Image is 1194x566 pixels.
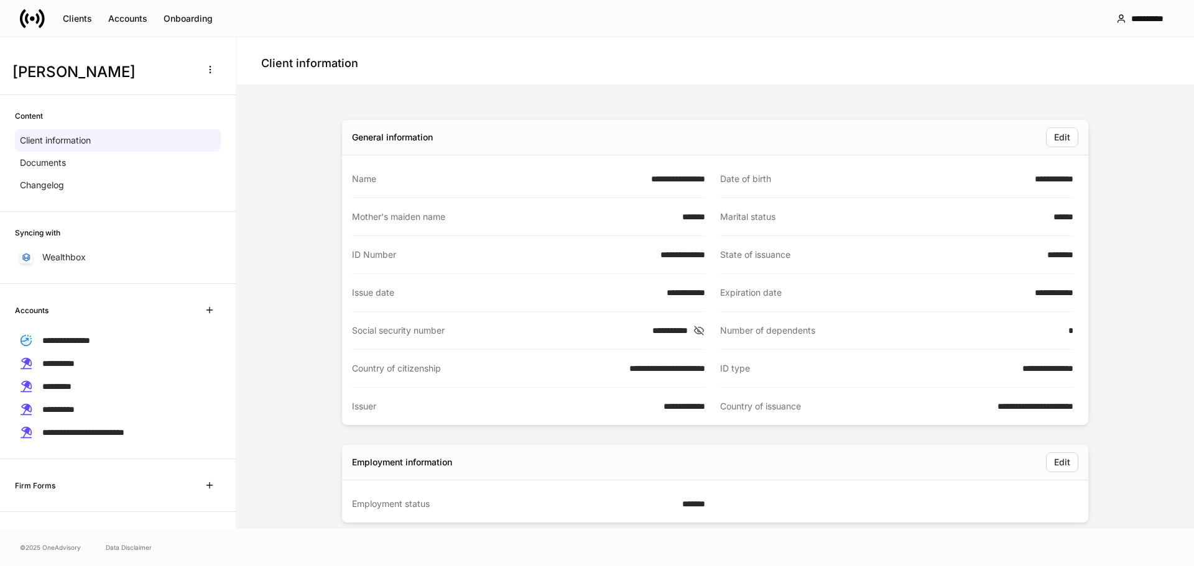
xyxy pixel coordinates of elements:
div: Issue date [352,286,659,299]
p: Client information [20,134,91,147]
div: Name [352,173,644,185]
div: State of issuance [720,249,1040,261]
div: Accounts [108,14,147,23]
a: Documents [15,152,221,174]
button: Onboarding [155,9,221,29]
a: Wealthbox [15,246,221,268]
div: ID type [720,362,1015,375]
div: Date of birth [720,173,1027,185]
p: Changelog [20,179,64,191]
div: Edit [1054,133,1070,142]
div: Mother's maiden name [352,211,675,223]
a: Changelog [15,174,221,196]
div: Marital status [720,211,1046,223]
div: Issuer [352,400,656,413]
h6: Content [15,110,43,122]
div: Expiration date [720,286,1027,299]
div: Social security number [352,324,645,337]
div: Number of dependents [720,324,1061,337]
button: Edit [1046,127,1078,147]
h6: Firm Forms [15,480,55,491]
a: Data Disclaimer [106,542,152,552]
button: Edit [1046,452,1078,472]
h3: [PERSON_NAME] [12,62,192,82]
button: Clients [55,9,100,29]
button: Accounts [100,9,155,29]
div: Employment status [352,498,675,510]
div: Country of citizenship [352,362,622,375]
span: © 2025 OneAdvisory [20,542,81,552]
h4: Client information [261,56,358,71]
div: ID Number [352,249,653,261]
div: Onboarding [164,14,213,23]
div: Employment information [352,456,452,468]
div: Country of issuance [720,400,990,413]
h6: Accounts [15,304,49,316]
div: Clients [63,14,92,23]
div: General information [352,131,433,144]
div: Edit [1054,458,1070,467]
p: Wealthbox [42,251,86,263]
a: Client information [15,129,221,152]
h6: Syncing with [15,227,60,239]
p: Documents [20,157,66,169]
